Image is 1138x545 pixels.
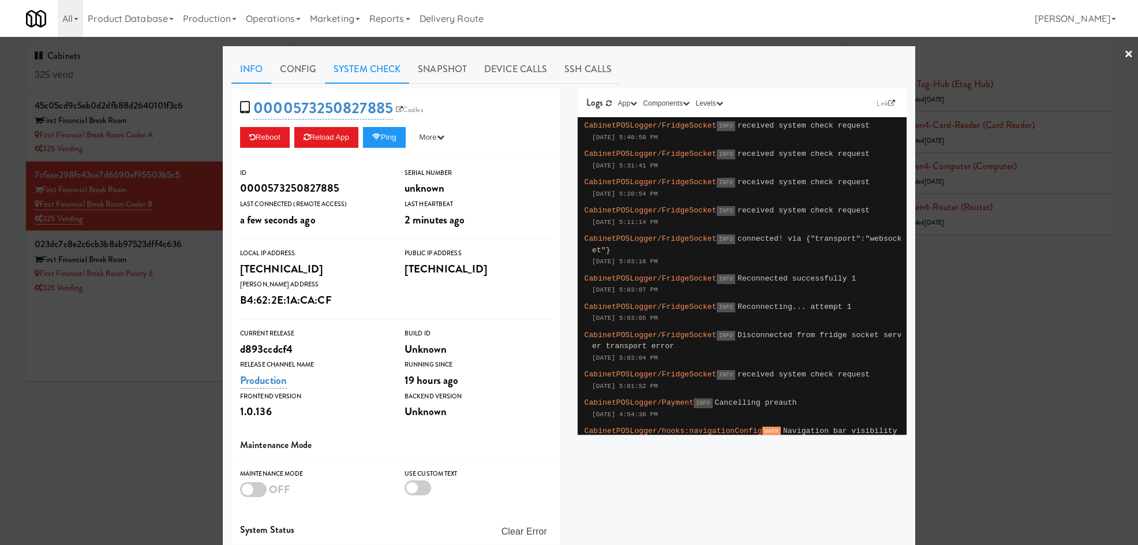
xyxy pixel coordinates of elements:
button: App [615,98,641,109]
button: Levels [692,98,725,109]
div: Local IP Address [240,248,387,259]
span: [DATE] 5:11:14 PM [592,219,658,226]
span: connected! via {"transport":"websocket"} [592,234,902,255]
span: CabinetPOSLogger/FridgeSocket [585,274,717,283]
span: received system check request [738,206,870,215]
div: [TECHNICAL_ID] [405,259,552,279]
span: INFO [694,398,712,408]
div: 1.0.136 [240,402,387,421]
a: × [1124,37,1133,73]
div: Last Connected (Remote Access) [240,199,387,210]
span: [DATE] 5:40:59 PM [592,134,658,141]
a: Config [271,55,325,84]
a: Link [874,98,898,109]
span: INFO [717,150,735,159]
a: SSH Calls [556,55,620,84]
span: CabinetPOSLogger/hooks:navigationConfig [585,427,762,435]
div: Serial Number [405,167,552,179]
span: INFO [717,303,735,312]
span: CabinetPOSLogger/FridgeSocket [585,206,717,215]
span: CabinetPOSLogger/Payment [585,398,694,407]
span: [DATE] 5:20:54 PM [592,191,658,197]
div: Public IP Address [405,248,552,259]
div: Use Custom Text [405,468,552,480]
span: INFO [717,331,735,341]
span: Maintenance Mode [240,438,312,451]
button: More [410,127,454,148]
span: System Status [240,523,294,536]
div: Unknown [405,402,552,421]
span: [DATE] 5:03:16 PM [592,258,658,265]
button: Clear Error [497,521,552,542]
span: CabinetPOSLogger/FridgeSocket [585,178,717,186]
span: Cancelling preauth [715,398,797,407]
span: [DATE] 5:03:07 PM [592,286,658,293]
div: B4:62:2E:1A:CA:CF [240,290,387,310]
span: received system check request [738,121,870,130]
span: CabinetPOSLogger/FridgeSocket [585,234,717,243]
div: [PERSON_NAME] Address [240,279,387,290]
div: Maintenance Mode [240,468,387,480]
span: received system check request [738,150,870,158]
span: INFO [717,121,735,131]
span: OFF [269,481,290,497]
a: Production [240,372,287,389]
div: Unknown [405,339,552,359]
div: Running Since [405,359,552,371]
span: [DATE] 5:03:04 PM [592,354,658,361]
span: INFO [717,206,735,216]
span: received system check request [738,178,870,186]
span: a few seconds ago [240,212,316,227]
div: Current Release [240,328,387,339]
span: Navigation bar visibility changed to hidden [592,427,897,447]
span: [DATE] 4:54:38 PM [592,411,658,418]
span: INFO [717,370,735,380]
div: Build Id [405,328,552,339]
span: Reconnected successfully 1 [738,274,856,283]
div: 0000573250827885 [240,178,387,198]
img: Micromart [26,9,46,29]
span: 2 minutes ago [405,212,465,227]
span: received system check request [738,370,870,379]
span: [DATE] 5:03:05 PM [592,315,658,322]
a: Snapshot [409,55,476,84]
span: CabinetPOSLogger/FridgeSocket [585,121,717,130]
div: Backend Version [405,391,552,402]
span: Disconnected from fridge socket server transport error [592,331,902,351]
span: INFO [717,178,735,188]
a: System Check [325,55,409,84]
span: [DATE] 5:01:52 PM [592,383,658,390]
span: INFO [717,274,735,284]
span: Reconnecting... attempt 1 [738,303,852,311]
span: CabinetPOSLogger/FridgeSocket [585,331,717,339]
div: [TECHNICAL_ID] [240,259,387,279]
span: CabinetPOSLogger/FridgeSocket [585,150,717,158]
a: Castles [393,104,426,115]
div: Last Heartbeat [405,199,552,210]
div: Frontend Version [240,391,387,402]
span: [DATE] 5:31:41 PM [592,162,658,169]
a: Info [231,55,271,84]
span: CabinetPOSLogger/FridgeSocket [585,303,717,311]
span: CabinetPOSLogger/FridgeSocket [585,370,717,379]
button: Reboot [240,127,290,148]
span: Logs [586,96,603,109]
span: WARN [762,427,781,436]
div: Release Channel Name [240,359,387,371]
button: Ping [363,127,406,148]
button: Reload App [294,127,358,148]
button: Components [640,98,692,109]
a: 0000573250827885 [253,97,393,120]
div: unknown [405,178,552,198]
div: d893ccdcf4 [240,339,387,359]
span: 19 hours ago [405,372,458,388]
div: ID [240,167,387,179]
a: Device Calls [476,55,556,84]
span: INFO [717,234,735,244]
